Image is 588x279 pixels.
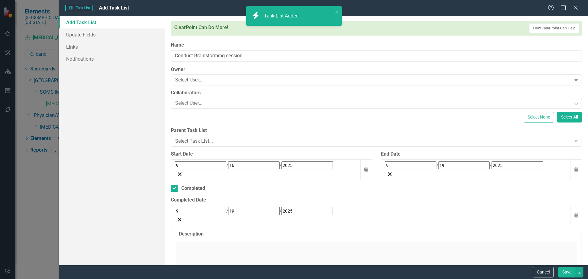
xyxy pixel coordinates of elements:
[171,197,582,204] div: Completed Date
[264,13,300,20] div: Task List Added
[558,267,575,277] button: Save
[381,151,582,158] div: End Date
[436,163,438,168] span: /
[171,127,582,134] label: Parent Task List
[2,2,219,9] p: Treated you with respect/dignity at the end of FY25 was the 22nd percentile.
[181,185,205,192] div: Completed
[2,2,463,9] p: The infusion space is continuously changing as various construction spaces are closed and opened....
[174,24,228,32] div: ClearPoint Can Do More!
[175,138,571,145] div: Select Task List...
[175,77,571,84] div: Select User...
[59,28,165,41] a: Update Fields
[2,41,219,48] p: There is a lack of standard processes and protocols.
[2,21,219,36] p: Because of multiple handoffs and limited ownership, no one clearly takes ownership of the process...
[490,163,492,168] span: /
[171,50,582,62] input: Task List Name
[99,5,129,11] span: Add Task List
[59,53,165,65] a: Notifications
[171,42,582,49] label: Name
[65,5,93,11] span: Task List
[226,209,228,213] span: /
[2,2,219,16] p: Press [PERSON_NAME] patient satisfaction key driver “treated you with respect/dignity” ended FY25...
[524,112,554,123] button: Select None
[280,163,281,168] span: /
[171,66,582,73] label: Owner
[59,41,165,53] a: Links
[529,23,579,33] button: How ClearPoint Can Help
[2,2,219,16] p: Multiple handoffs for one patient between nurses and patients do not know who their nurse is and ...
[171,151,372,158] div: Start Date
[59,16,165,28] a: Add Task List
[335,9,339,16] button: close
[176,231,207,238] legend: Description
[2,2,219,38] p: Construction Multiple handoffs during patient medication encounter Lack of scheduling guidelines ...
[533,267,554,277] button: Cancel
[226,163,228,168] span: /
[280,209,281,213] span: /
[557,112,582,123] button: Select All
[171,89,582,96] label: Collaborators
